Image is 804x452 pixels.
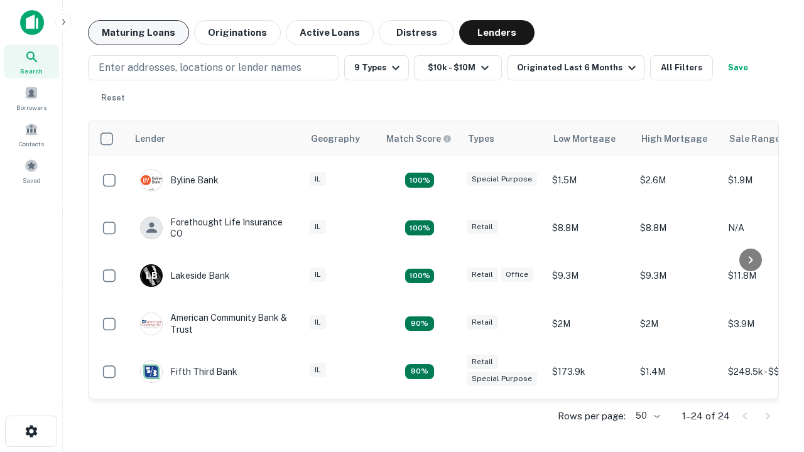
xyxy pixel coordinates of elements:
[4,45,59,78] a: Search
[405,316,434,331] div: Matching Properties: 2, hasApolloMatch: undefined
[146,269,157,282] p: L B
[467,172,537,186] div: Special Purpose
[631,407,662,425] div: 50
[140,264,230,287] div: Lakeside Bank
[634,395,722,443] td: $268k
[558,409,626,424] p: Rows per page:
[386,132,449,146] h6: Match Score
[405,173,434,188] div: Matching Properties: 3, hasApolloMatch: undefined
[405,364,434,379] div: Matching Properties: 2, hasApolloMatch: undefined
[634,299,722,347] td: $2M
[634,121,722,156] th: High Mortgage
[468,131,494,146] div: Types
[286,20,374,45] button: Active Loans
[88,55,339,80] button: Enter addresses, locations or lender names
[553,131,616,146] div: Low Mortgage
[467,267,498,282] div: Retail
[467,220,498,234] div: Retail
[501,267,533,282] div: Office
[310,315,326,330] div: IL
[23,175,41,185] span: Saved
[141,169,162,191] img: picture
[4,81,59,115] a: Borrowers
[467,315,498,330] div: Retail
[634,348,722,395] td: $1.4M
[641,131,707,146] div: High Mortgage
[379,121,460,156] th: Capitalize uses an advanced AI algorithm to match your search with the best lender. The match sco...
[517,60,639,75] div: Originated Last 6 Months
[88,20,189,45] button: Maturing Loans
[20,66,43,76] span: Search
[467,355,498,369] div: Retail
[141,313,162,335] img: picture
[634,204,722,252] td: $8.8M
[135,131,165,146] div: Lender
[546,348,634,395] td: $173.9k
[546,121,634,156] th: Low Mortgage
[310,267,326,282] div: IL
[4,117,59,151] a: Contacts
[344,55,409,80] button: 9 Types
[128,121,303,156] th: Lender
[140,360,237,383] div: Fifth Third Bank
[99,60,301,75] p: Enter addresses, locations or lender names
[141,361,162,382] img: picture
[16,102,46,112] span: Borrowers
[729,131,780,146] div: Sale Range
[650,55,713,80] button: All Filters
[93,85,133,110] button: Reset
[546,204,634,252] td: $8.8M
[140,169,219,191] div: Byline Bank
[405,220,434,235] div: Matching Properties: 4, hasApolloMatch: undefined
[634,252,722,299] td: $9.3M
[311,131,360,146] div: Geography
[718,55,758,80] button: Save your search to get updates of matches that match your search criteria.
[507,55,645,80] button: Originated Last 6 Months
[467,372,537,386] div: Special Purpose
[20,10,44,35] img: capitalize-icon.png
[682,409,730,424] p: 1–24 of 24
[546,299,634,347] td: $2M
[140,312,291,335] div: American Community Bank & Trust
[310,172,326,186] div: IL
[140,217,291,239] div: Forethought Life Insurance CO
[303,121,379,156] th: Geography
[546,395,634,443] td: $268k
[459,20,535,45] button: Lenders
[386,132,452,146] div: Capitalize uses an advanced AI algorithm to match your search with the best lender. The match sco...
[634,156,722,204] td: $2.6M
[194,20,281,45] button: Originations
[379,20,454,45] button: Distress
[310,220,326,234] div: IL
[546,252,634,299] td: $9.3M
[19,139,44,149] span: Contacts
[405,269,434,284] div: Matching Properties: 3, hasApolloMatch: undefined
[4,154,59,188] a: Saved
[741,352,804,412] iframe: Chat Widget
[546,156,634,204] td: $1.5M
[414,55,502,80] button: $10k - $10M
[310,363,326,377] div: IL
[460,121,546,156] th: Types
